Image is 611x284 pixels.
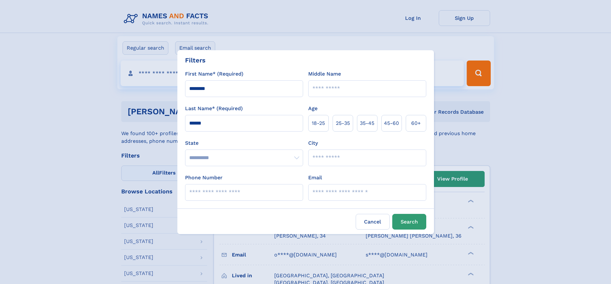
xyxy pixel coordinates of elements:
div: Filters [185,55,206,65]
label: First Name* (Required) [185,70,243,78]
label: Cancel [356,214,390,230]
button: Search [392,214,426,230]
label: Middle Name [308,70,341,78]
label: Age [308,105,318,112]
label: Last Name* (Required) [185,105,243,112]
span: 35‑45 [360,119,374,127]
label: Phone Number [185,174,223,182]
span: 45‑60 [384,119,399,127]
span: 25‑35 [336,119,350,127]
span: 18‑25 [312,119,325,127]
span: 60+ [411,119,421,127]
label: City [308,139,318,147]
label: Email [308,174,322,182]
label: State [185,139,303,147]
